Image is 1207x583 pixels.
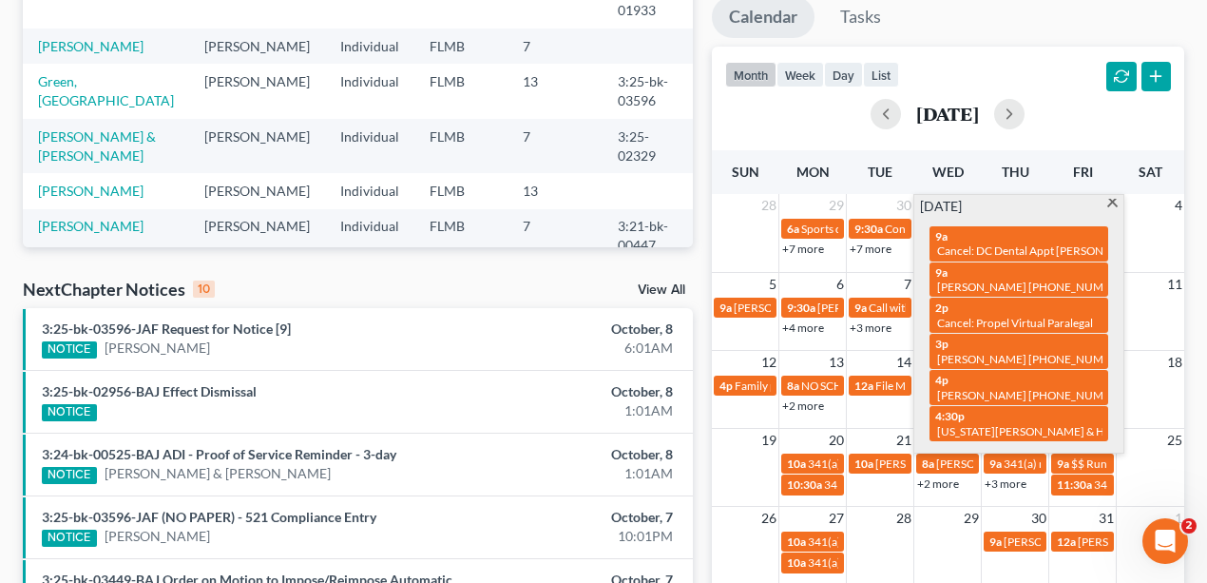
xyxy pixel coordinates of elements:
td: 3:25-02329 [603,119,694,173]
span: [PERSON_NAME] on-site training [936,457,1102,471]
span: [PERSON_NAME] [EMAIL_ADDRESS][DOMAIN_NAME] [PHONE_NUMBER] [817,301,1201,315]
span: 28 [759,194,778,217]
div: 1:01AM [475,464,673,483]
span: 10a [854,457,873,471]
span: 26 [759,507,778,530]
td: [PERSON_NAME] [189,29,325,64]
td: 3:25-bk-03596 [603,64,694,118]
a: [PERSON_NAME] [38,218,144,234]
span: [US_STATE][PERSON_NAME] & Husband [937,424,1141,438]
span: 12a [1057,534,1076,549]
td: Individual [325,64,414,118]
span: 10a [787,457,806,471]
span: Thu [1002,164,1029,180]
a: [PERSON_NAME] & [PERSON_NAME] [38,128,156,164]
span: Call with [PERSON_NAME] [869,301,1003,315]
span: 12 [759,351,778,374]
span: 11 [1165,273,1184,296]
span: 29 [962,507,981,530]
div: NOTICE [42,341,97,359]
div: 10 [193,281,215,298]
span: 9a [935,265,948,280]
span: 4p [719,379,733,393]
span: 4 [1173,194,1184,217]
span: 7 [902,273,913,296]
span: 25 [1165,429,1184,452]
a: [PERSON_NAME] [105,527,210,546]
span: Sports dress down day [801,222,912,236]
span: 30 [1029,507,1048,530]
span: [PERSON_NAME] with [PERSON_NAME] & the girls [734,301,988,315]
h2: [DATE] [916,104,979,124]
span: 10a [787,534,806,549]
div: NOTICE [42,467,97,484]
span: Wed [932,164,964,180]
a: [PERSON_NAME] & [PERSON_NAME] [105,464,331,483]
span: 341(a) meeting for [PERSON_NAME] [808,555,991,570]
span: 9a [854,301,867,315]
td: 13 [508,173,603,208]
div: 1:01AM [475,401,673,420]
td: [PERSON_NAME] [189,64,325,118]
div: 10:01PM [475,527,673,546]
td: [PERSON_NAME] [189,209,325,263]
div: October, 8 [475,320,673,339]
td: [PERSON_NAME] [189,119,325,173]
span: [PERSON_NAME] [PHONE_NUMBER] [937,352,1129,366]
span: Fri [1073,164,1093,180]
span: 12a [854,379,873,393]
span: 4:30p [935,409,965,423]
td: 13 [508,64,603,118]
span: 4p [935,373,948,387]
a: +2 more [782,398,824,413]
span: 9a [719,301,732,315]
span: [PERSON_NAME] [PHONE_NUMBER] [937,388,1129,402]
span: 2p [935,301,948,315]
div: NextChapter Notices [23,278,215,301]
button: month [725,62,776,87]
span: Cancel: Propel Virtual Paralegal [937,316,1093,330]
a: Green, [GEOGRAPHIC_DATA] [38,73,174,108]
span: 13 [827,351,846,374]
span: 29 [827,194,846,217]
span: 30 [894,194,913,217]
a: [PERSON_NAME] [105,339,210,358]
span: 20 [827,429,846,452]
span: 9a [989,534,1002,549]
div: NOTICE [42,530,97,547]
span: 6 [834,273,846,296]
span: [PERSON_NAME] [PHONE_NUMBER] [937,280,1129,294]
td: FLMB [414,29,508,64]
span: Cancel: DC Dental Appt [PERSON_NAME] [937,243,1145,258]
span: 2 [1181,518,1197,534]
span: 1 [1173,507,1184,530]
td: FLMB [414,119,508,173]
span: 9:30a [787,301,815,315]
span: 21 [894,429,913,452]
a: +3 more [850,321,891,335]
a: View All [638,283,685,297]
span: Tue [868,164,892,180]
td: 7 [508,209,603,263]
button: list [863,62,899,87]
td: 7 [508,29,603,64]
span: 9a [935,229,948,243]
span: 27 [827,507,846,530]
span: Sat [1139,164,1162,180]
span: 8a [922,457,934,471]
a: 3:25-bk-03596-JAF (NO PAPER) - 521 Compliance Entry [42,509,376,525]
span: 11:30a [1057,477,1092,492]
span: 9a [1057,457,1069,471]
span: 5 [767,273,778,296]
div: October, 8 [475,445,673,464]
span: File Motion for extension of time for [PERSON_NAME] [875,379,1144,393]
a: +2 more [917,476,959,491]
span: NO SCHOOL [801,379,865,393]
span: Sun [732,164,759,180]
a: +7 more [850,242,891,256]
span: 341(a) meeting for [PERSON_NAME] [1004,457,1187,471]
td: Individual [325,209,414,263]
td: Individual [325,173,414,208]
span: [PERSON_NAME] Hair appt [875,457,1013,471]
span: [DATE] [920,197,962,216]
